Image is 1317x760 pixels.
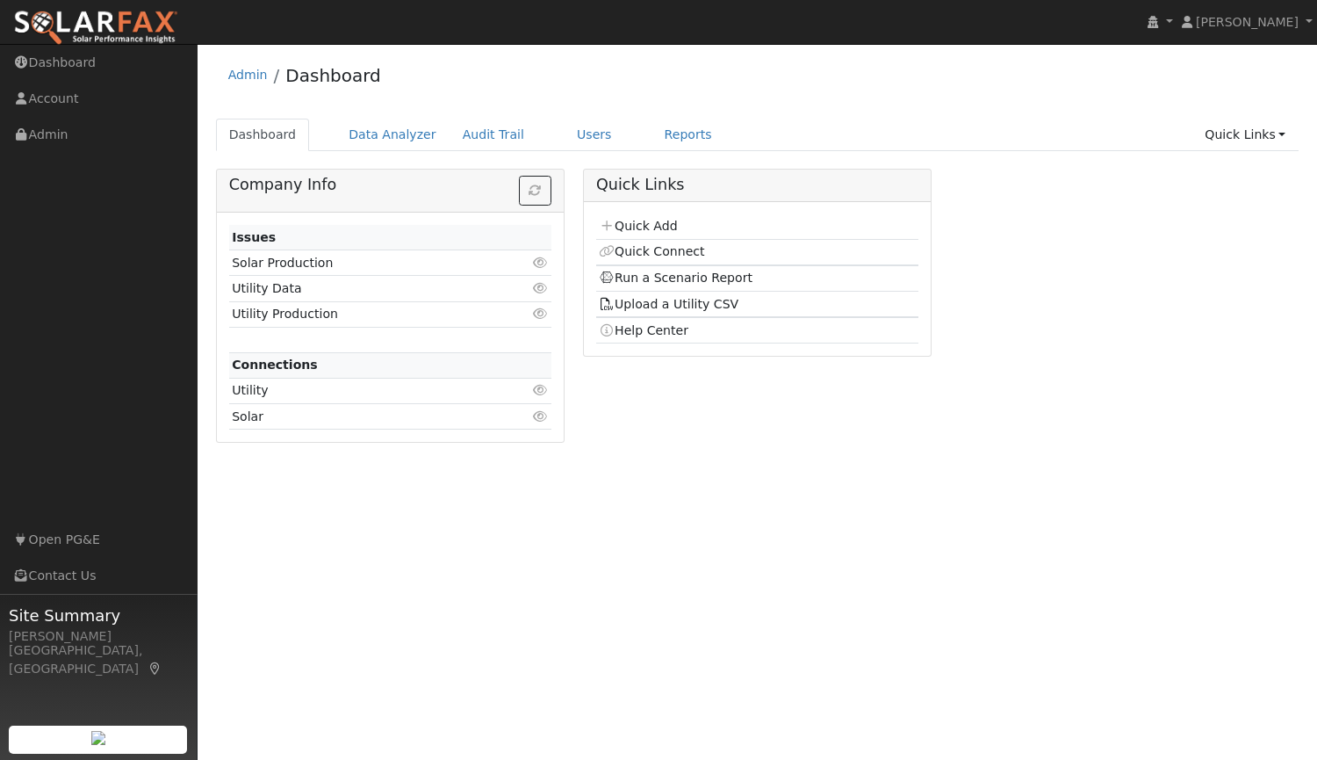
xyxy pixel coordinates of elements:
span: Site Summary [9,604,188,627]
img: retrieve [91,731,105,745]
a: Map [148,662,163,676]
span: [PERSON_NAME] [1196,15,1299,29]
i: Click to view [533,384,549,396]
a: Reports [651,119,725,151]
td: Utility Production [229,301,500,327]
a: Help Center [599,323,688,337]
a: Quick Connect [599,244,704,258]
a: Run a Scenario Report [599,271,752,285]
a: Admin [228,68,268,82]
a: Quick Add [599,219,677,233]
td: Solar Production [229,250,500,276]
img: SolarFax [13,10,178,47]
h5: Company Info [229,176,551,194]
i: Click to view [533,282,549,294]
td: Utility Data [229,276,500,301]
a: Audit Trail [450,119,537,151]
div: [GEOGRAPHIC_DATA], [GEOGRAPHIC_DATA] [9,641,188,678]
a: Dashboard [216,119,310,151]
i: Click to view [533,410,549,423]
h5: Quick Links [596,176,918,194]
i: Click to view [533,257,549,269]
a: Upload a Utility CSV [599,297,738,311]
div: [PERSON_NAME] [9,627,188,646]
i: Click to view [533,308,549,320]
td: Utility [229,378,500,403]
td: Solar [229,404,500,430]
a: Data Analyzer [335,119,450,151]
strong: Connections [232,358,318,372]
strong: Issues [232,230,276,244]
a: Users [564,119,625,151]
a: Quick Links [1191,119,1299,151]
a: Dashboard [285,65,381,86]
